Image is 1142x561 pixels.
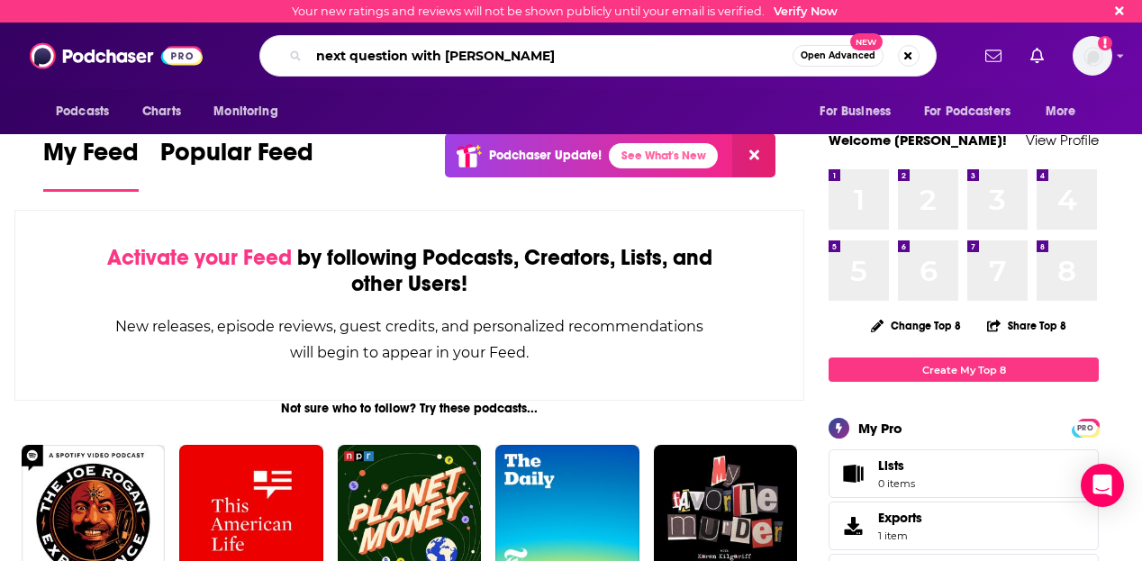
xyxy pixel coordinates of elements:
[201,95,301,129] button: open menu
[978,41,1009,71] a: Show notifications dropdown
[105,245,713,297] div: by following Podcasts, Creators, Lists, and other Users!
[912,95,1037,129] button: open menu
[489,148,602,163] p: Podchaser Update!
[1046,99,1076,124] span: More
[924,99,1011,124] span: For Podcasters
[793,45,884,67] button: Open AdvancedNew
[820,99,891,124] span: For Business
[829,502,1099,550] a: Exports
[878,457,904,474] span: Lists
[292,5,838,18] div: Your new ratings and reviews will not be shown publicly until your email is verified.
[1074,421,1096,434] a: PRO
[131,95,192,129] a: Charts
[986,308,1067,343] button: Share Top 8
[1073,36,1112,76] span: Logged in as carlosrosario
[835,513,871,538] span: Exports
[160,137,313,192] a: Popular Feed
[807,95,913,129] button: open menu
[56,99,109,124] span: Podcasts
[860,314,972,337] button: Change Top 8
[14,401,804,416] div: Not sure who to follow? Try these podcasts...
[1073,36,1112,76] img: User Profile
[43,95,132,129] button: open menu
[878,457,915,474] span: Lists
[142,99,181,124] span: Charts
[1026,131,1099,149] a: View Profile
[105,313,713,366] div: New releases, episode reviews, guest credits, and personalized recommendations will begin to appe...
[259,35,937,77] div: Search podcasts, credits, & more...
[1074,421,1096,435] span: PRO
[858,420,902,437] div: My Pro
[835,461,871,486] span: Lists
[878,510,922,526] span: Exports
[107,244,292,271] span: Activate your Feed
[213,99,277,124] span: Monitoring
[43,137,139,192] a: My Feed
[878,477,915,490] span: 0 items
[30,39,203,73] img: Podchaser - Follow, Share and Rate Podcasts
[1023,41,1051,71] a: Show notifications dropdown
[1033,95,1099,129] button: open menu
[309,41,793,70] input: Search podcasts, credits, & more...
[160,137,313,178] span: Popular Feed
[829,131,1007,149] a: Welcome [PERSON_NAME]!
[774,5,838,18] a: Verify Now
[850,33,883,50] span: New
[829,449,1099,498] a: Lists
[829,357,1099,382] a: Create My Top 8
[1073,36,1112,76] button: Show profile menu
[878,529,922,542] span: 1 item
[1081,464,1124,507] div: Open Intercom Messenger
[1098,36,1112,50] svg: Email not verified
[609,143,718,168] a: See What's New
[43,137,139,178] span: My Feed
[801,51,875,60] span: Open Advanced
